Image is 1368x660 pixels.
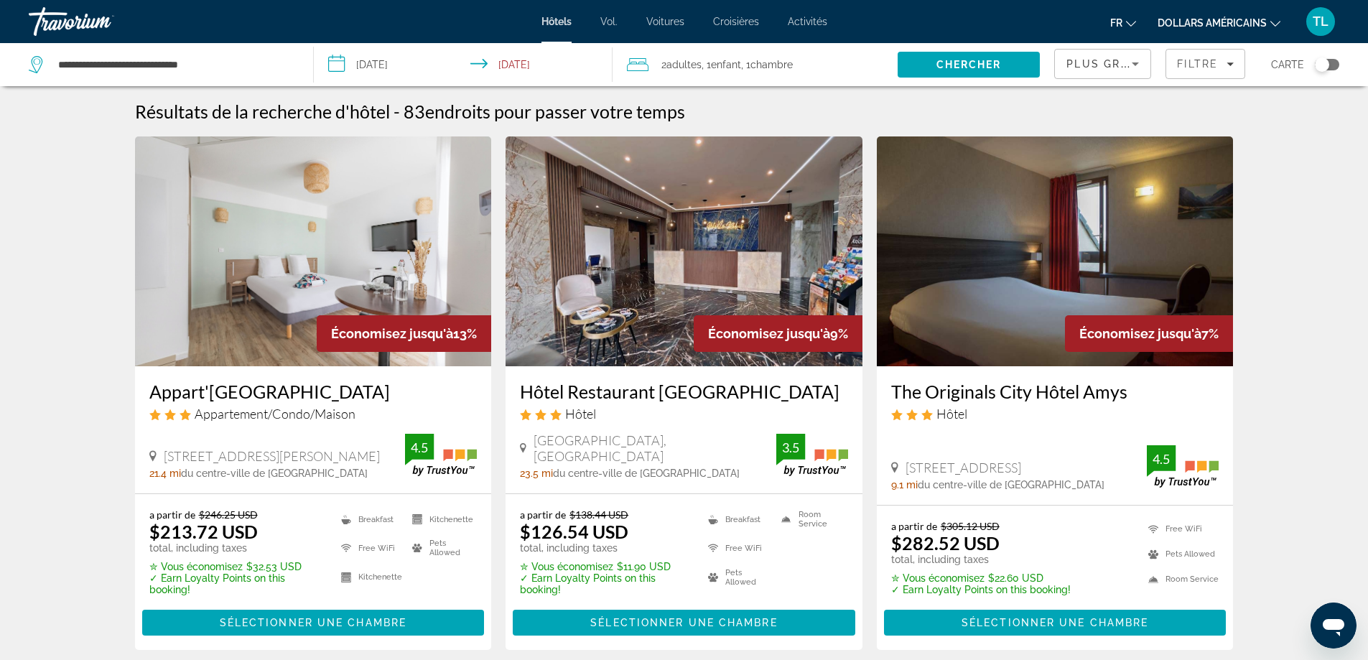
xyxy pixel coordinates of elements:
[541,16,572,27] a: Hôtels
[891,532,1000,554] ins: $282.52 USD
[891,554,1071,565] p: total, including taxes
[891,406,1219,422] div: 3 star Hotel
[1066,58,1238,70] span: Plus grandes économies
[661,55,702,75] span: 2
[520,561,690,572] p: $11.90 USD
[405,434,477,476] img: TrustYou guest rating badge
[1147,450,1176,468] div: 4.5
[711,59,741,70] span: Enfant
[425,101,685,122] span: endroits pour passer votre temps
[142,613,485,628] a: Sélectionner une chambre
[149,406,478,422] div: 3 star Apartment
[513,613,855,628] a: Sélectionner une chambre
[776,434,848,476] img: TrustYou guest rating badge
[600,16,618,27] a: Vol.
[520,572,690,595] p: ✓ Earn Loyalty Points on this booking!
[1177,58,1218,70] span: Filtre
[1066,55,1139,73] mat-select: Sort by
[1141,545,1219,563] li: Pets Allowed
[164,448,380,464] span: [STREET_ADDRESS][PERSON_NAME]
[1065,315,1233,352] div: 7%
[1110,17,1122,29] font: fr
[149,561,243,572] span: ✮ Vous économisez
[334,537,406,559] li: Free WiFi
[701,537,774,559] li: Free WiFi
[884,610,1227,636] button: Sélectionner une chambre
[553,468,740,479] span: du centre-ville de [GEOGRAPHIC_DATA]
[513,610,855,636] button: Sélectionner une chambre
[405,537,477,559] li: Pets Allowed
[57,54,292,75] input: Search hotel destination
[1147,445,1219,488] img: TrustYou guest rating badge
[694,315,862,352] div: 9%
[135,136,492,366] img: Appart'City Confort Pau Centre
[646,16,684,27] a: Voitures
[701,567,774,588] li: Pets Allowed
[565,406,596,422] span: Hôtel
[666,59,702,70] span: Adultes
[702,55,741,75] span: , 1
[877,136,1234,366] a: The Originals City Hôtel Amys
[891,584,1071,595] p: ✓ Earn Loyalty Points on this booking!
[708,326,830,341] span: Économisez jusqu'à
[788,16,827,27] a: Activités
[149,561,323,572] p: $32.53 USD
[936,406,967,422] span: Hôtel
[520,381,848,402] a: Hôtel Restaurant [GEOGRAPHIC_DATA]
[891,520,937,532] span: a partir de
[394,101,400,122] span: -
[1158,17,1267,29] font: dollars américains
[891,572,1071,584] p: $22.60 USD
[181,468,368,479] span: du centre-ville de [GEOGRAPHIC_DATA]
[520,561,613,572] span: ✮ Vous économisez
[220,617,406,628] span: Sélectionner une chambre
[1110,12,1136,33] button: Changer de langue
[405,439,434,456] div: 4.5
[962,617,1148,628] span: Sélectionner une chambre
[891,381,1219,402] a: The Originals City Hôtel Amys
[520,521,628,542] ins: $126.54 USD
[891,479,918,491] span: 9.1 mi
[149,468,181,479] span: 21.4 mi
[520,468,553,479] span: 23.5 mi
[29,3,172,40] a: Travorium
[520,542,690,554] p: total, including taxes
[506,136,862,366] img: Hôtel Restaurant Le Relais Pau Nord
[1302,6,1339,37] button: Menu utilisateur
[405,508,477,530] li: Kitchenette
[149,508,195,521] span: a partir de
[750,59,793,70] span: Chambre
[1141,520,1219,538] li: Free WiFi
[314,43,613,86] button: Select check in and out date
[1313,14,1329,29] font: TL
[334,508,406,530] li: Breakfast
[149,521,258,542] ins: $213.72 USD
[713,16,759,27] a: Croisières
[534,432,776,464] span: [GEOGRAPHIC_DATA], [GEOGRAPHIC_DATA]
[1141,570,1219,588] li: Room Service
[891,572,985,584] span: ✮ Vous économisez
[1304,58,1339,71] button: Toggle map
[520,508,566,521] span: a partir de
[613,43,898,86] button: Travelers: 2 adults, 1 child
[898,52,1040,78] button: Search
[1311,603,1357,649] iframe: Bouton de lancement de la fenêtre de messagerie
[195,406,355,422] span: Appartement/Condo/Maison
[1165,49,1245,79] button: Filters
[142,610,485,636] button: Sélectionner une chambre
[149,542,323,554] p: total, including taxes
[1271,55,1304,75] span: Carte
[701,508,774,530] li: Breakfast
[135,101,390,122] h1: Résultats de la recherche d'hôtel
[590,617,777,628] span: Sélectionner une chambre
[404,101,685,122] h2: 83
[149,381,478,402] h3: Appart'[GEOGRAPHIC_DATA]
[774,508,847,530] li: Room Service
